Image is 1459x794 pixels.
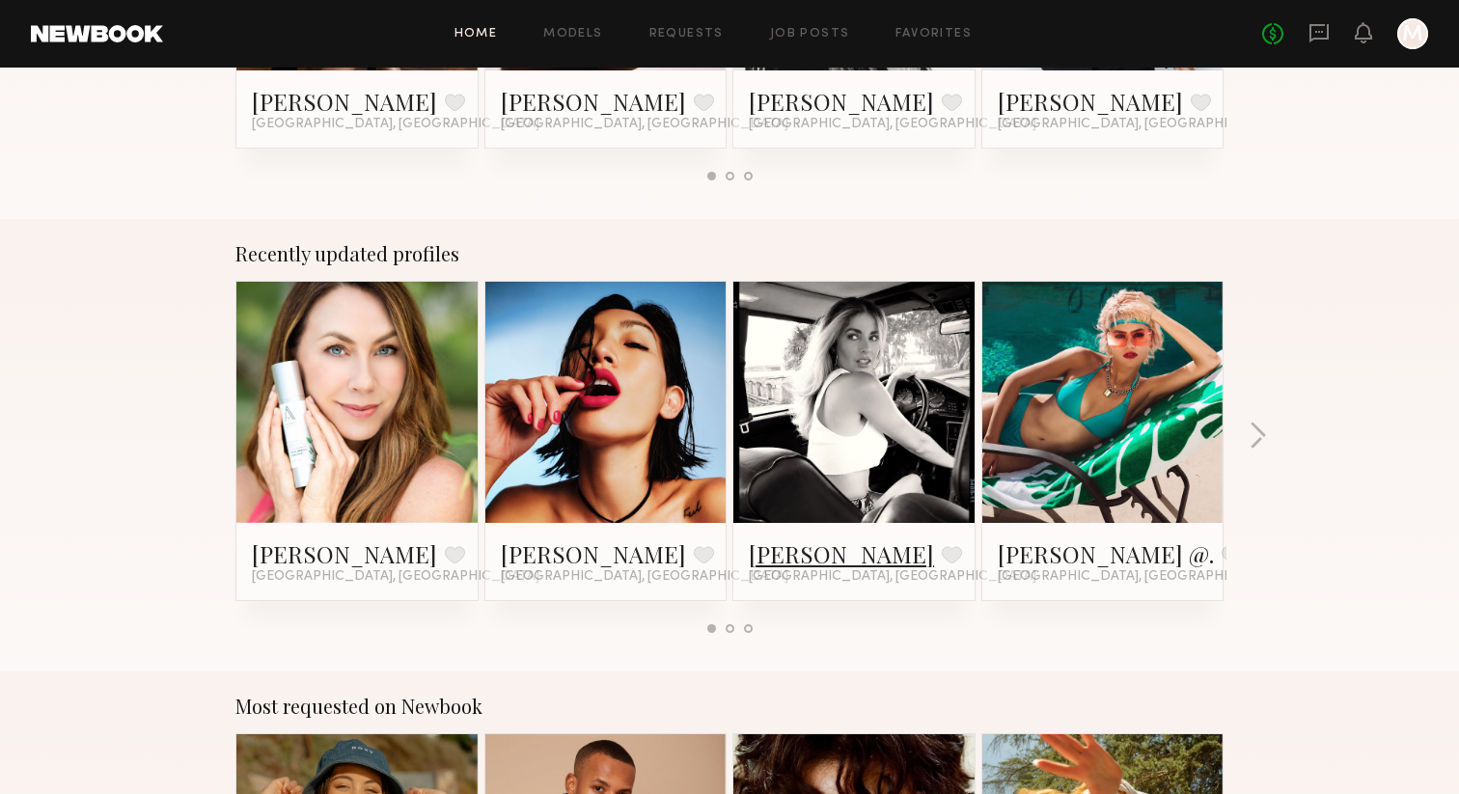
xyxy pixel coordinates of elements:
[998,538,1214,569] a: [PERSON_NAME] @.
[252,117,539,132] span: [GEOGRAPHIC_DATA], [GEOGRAPHIC_DATA]
[501,117,788,132] span: [GEOGRAPHIC_DATA], [GEOGRAPHIC_DATA]
[749,569,1036,585] span: [GEOGRAPHIC_DATA], [GEOGRAPHIC_DATA]
[1397,18,1428,49] a: M
[749,538,934,569] a: [PERSON_NAME]
[998,117,1285,132] span: [GEOGRAPHIC_DATA], [GEOGRAPHIC_DATA]
[998,569,1285,585] span: [GEOGRAPHIC_DATA], [GEOGRAPHIC_DATA]
[501,86,686,117] a: [PERSON_NAME]
[252,538,437,569] a: [PERSON_NAME]
[252,569,539,585] span: [GEOGRAPHIC_DATA], [GEOGRAPHIC_DATA]
[454,28,498,41] a: Home
[235,242,1224,265] div: Recently updated profiles
[998,86,1183,117] a: [PERSON_NAME]
[252,86,437,117] a: [PERSON_NAME]
[501,569,788,585] span: [GEOGRAPHIC_DATA], [GEOGRAPHIC_DATA]
[749,117,1036,132] span: [GEOGRAPHIC_DATA], [GEOGRAPHIC_DATA]
[895,28,972,41] a: Favorites
[749,86,934,117] a: [PERSON_NAME]
[543,28,602,41] a: Models
[649,28,724,41] a: Requests
[501,538,686,569] a: [PERSON_NAME]
[770,28,850,41] a: Job Posts
[235,695,1224,718] div: Most requested on Newbook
